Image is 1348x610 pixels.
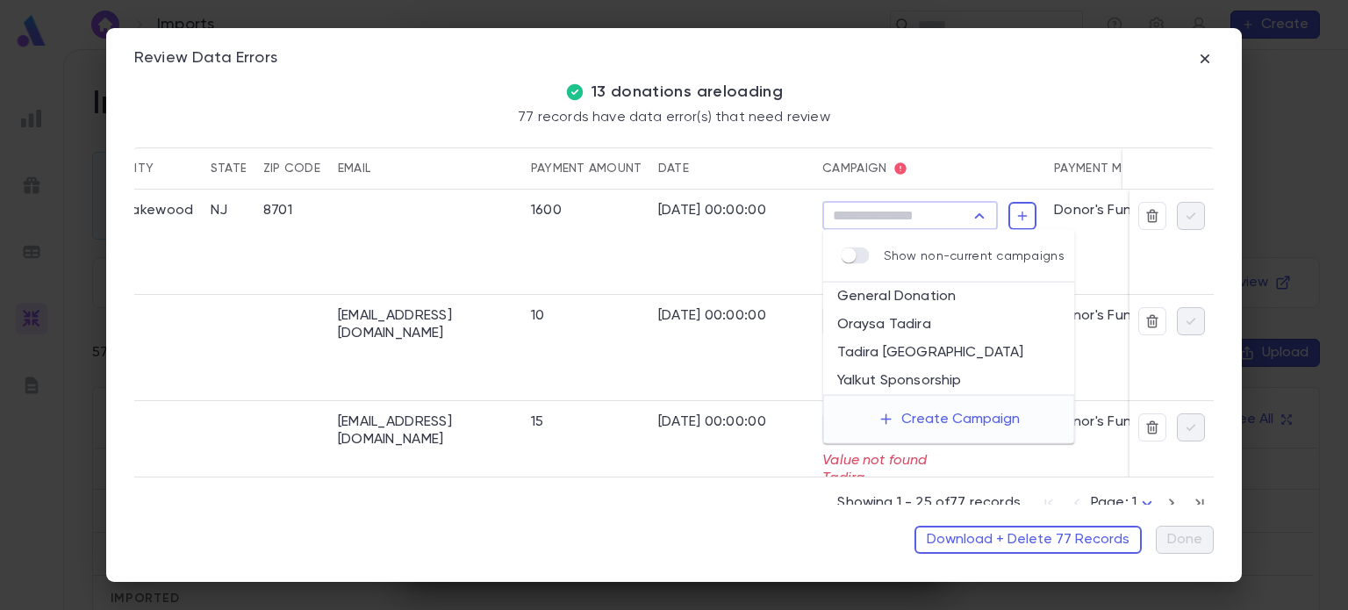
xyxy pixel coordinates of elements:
[914,526,1142,554] button: Download + Delete 77 Records
[531,147,642,190] div: payment Amount
[338,307,513,342] div: [EMAIL_ADDRESS][DOMAIN_NAME]
[211,147,247,190] div: state
[823,367,1075,395] li: Yalkut Sponsorship
[823,311,1075,339] li: Oraysa Tadira
[967,204,992,228] button: Close
[837,494,1020,512] p: Showing 1 - 25 of 77 records
[1054,307,1140,325] div: Donor's Fund
[338,147,370,190] div: email
[531,307,545,325] div: 10
[211,202,228,219] div: NJ
[822,147,907,190] div: campaign
[822,452,998,487] p: Value not found Tadira
[1054,413,1140,431] div: Donor's Fund
[823,283,1075,311] li: General Donation
[531,413,544,431] div: 15
[134,49,277,68] div: Review Data Errors
[263,147,320,190] div: zip Code
[658,202,766,219] div: [DATE] 00:00:00
[864,403,1034,436] button: Create Campaign
[125,147,154,190] div: city
[884,248,1065,262] p: Show non-current campaigns
[1054,202,1140,219] div: Donor's Fund
[658,147,689,190] div: date
[1054,147,1165,190] div: payment Method
[823,339,1075,367] li: Tadira [GEOGRAPHIC_DATA]
[658,413,766,431] div: [DATE] 00:00:00
[658,307,766,325] div: [DATE] 00:00:00
[338,413,513,449] div: [EMAIL_ADDRESS][DOMAIN_NAME]
[518,109,829,126] p: 77 records have data error(s) that need review
[125,202,193,219] div: Lakewood
[531,202,562,219] div: 1600
[592,83,783,102] span: 13 donations are loading
[1091,490,1158,517] div: Page: 1
[1091,496,1136,510] span: Page: 1
[263,202,292,219] div: 8701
